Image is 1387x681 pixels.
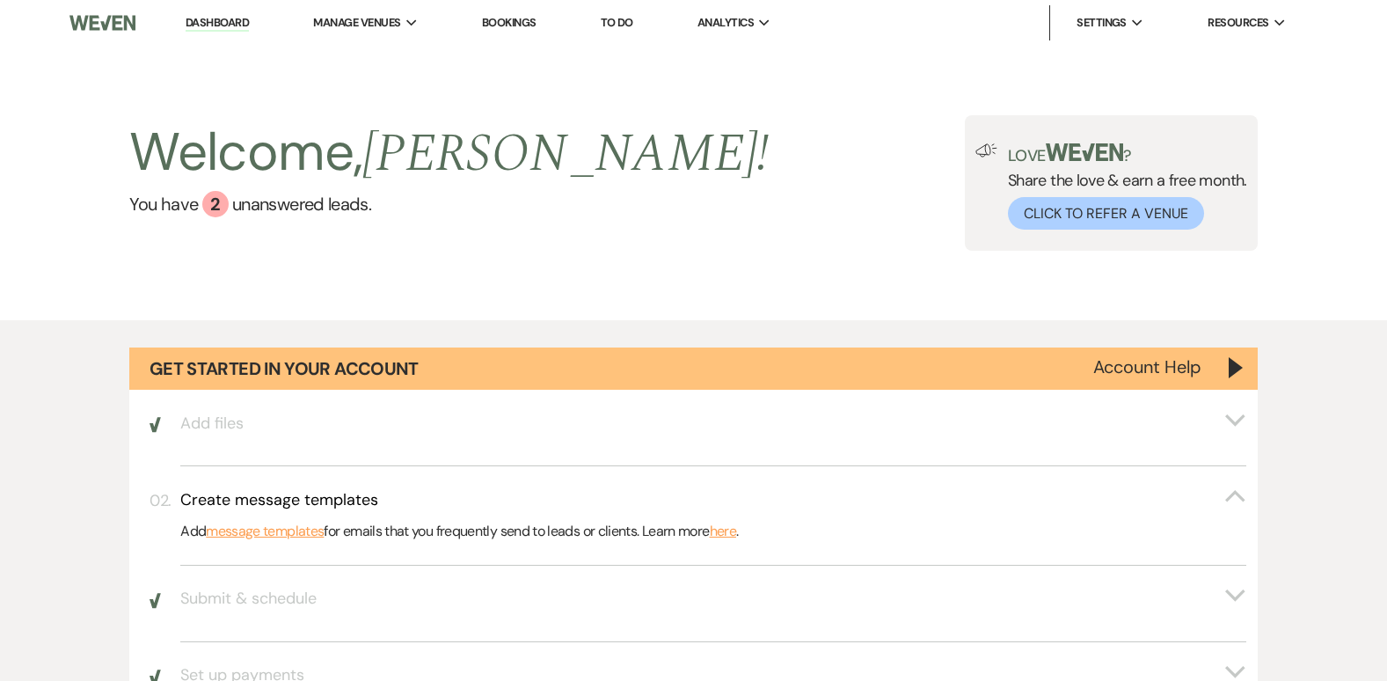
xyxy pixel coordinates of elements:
h3: Create message templates [180,489,378,511]
button: Submit & schedule [180,588,1246,610]
a: To Do [601,15,633,30]
h3: Add files [180,413,244,435]
a: You have 2 unanswered leads. [129,191,769,217]
h3: Submit & schedule [180,588,317,610]
h2: Welcome, [129,115,769,191]
button: Create message templates [180,489,1246,511]
button: Click to Refer a Venue [1008,197,1204,230]
img: Weven Logo [69,4,136,41]
img: loud-speaker-illustration.svg [975,143,997,157]
span: Settings [1077,14,1127,32]
h1: Get Started in Your Account [150,356,419,381]
span: Resources [1208,14,1268,32]
a: here [710,520,736,543]
p: Add for emails that you frequently send to leads or clients. Learn more . [180,520,1246,543]
span: [PERSON_NAME] ! [362,113,769,194]
a: Bookings [482,15,537,30]
span: Manage Venues [313,14,400,32]
span: Analytics [697,14,754,32]
a: Dashboard [186,15,249,32]
button: Account Help [1093,358,1201,376]
a: message templates [206,520,324,543]
div: 2 [202,191,229,217]
button: Add files [180,413,1246,435]
div: Share the love & earn a free month. [997,143,1247,230]
p: Love ? [1008,143,1247,164]
img: weven-logo-green.svg [1046,143,1124,161]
